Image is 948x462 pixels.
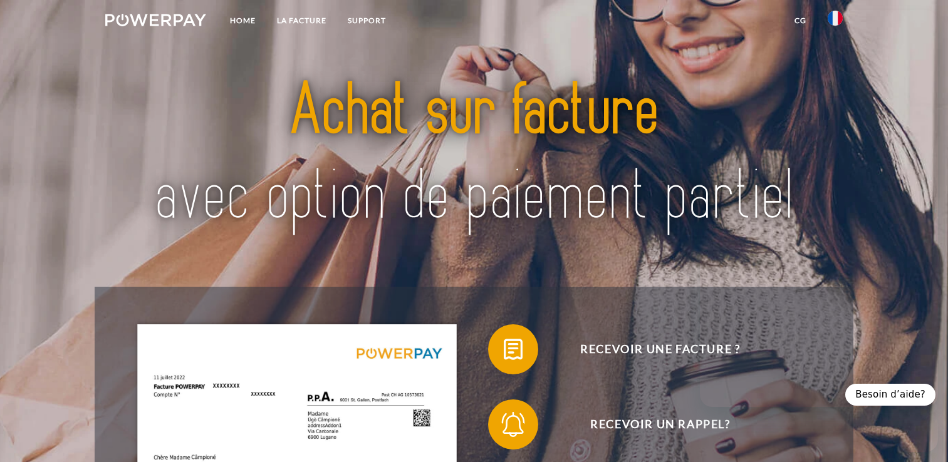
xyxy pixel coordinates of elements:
[497,334,529,365] img: qb_bill.svg
[507,399,814,449] span: Recevoir un rappel?
[898,412,938,452] iframe: Bouton de lancement de la fenêtre de messagerie
[497,409,529,440] img: qb_bell.svg
[266,9,337,32] a: LA FACTURE
[507,324,814,374] span: Recevoir une facture ?
[219,9,266,32] a: Home
[700,10,938,407] iframe: Fenêtre de messagerie
[142,46,806,263] img: title-powerpay_fr.svg
[784,9,817,32] a: CG
[488,399,814,449] button: Recevoir un rappel?
[488,324,814,374] button: Recevoir une facture ?
[105,14,206,26] img: logo-powerpay-white.svg
[337,9,397,32] a: Support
